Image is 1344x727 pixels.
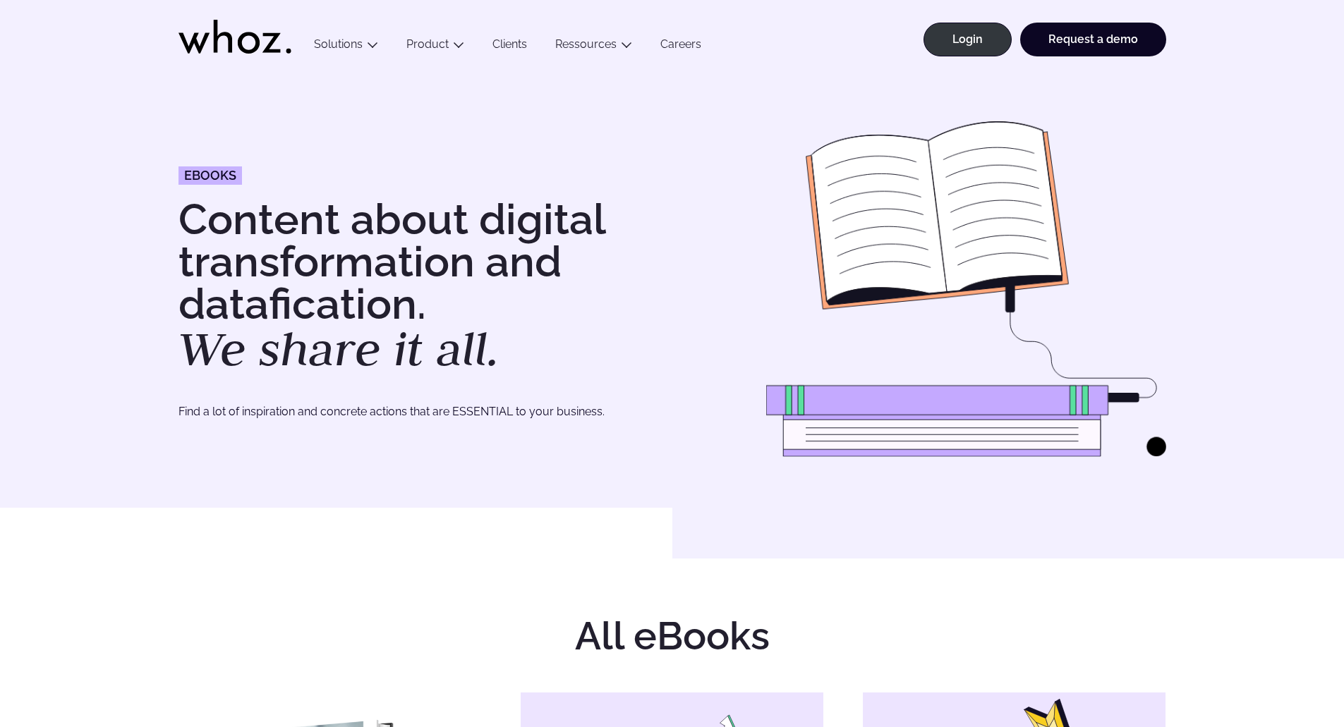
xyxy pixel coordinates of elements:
[311,615,1034,658] h2: All eBooks
[1020,23,1166,56] a: Request a demo
[184,169,236,182] span: EBOOKS
[300,37,392,56] button: Solutions
[178,403,658,420] p: Find a lot of inspiration and concrete actions that are ESSENTIAL to your business.
[392,37,478,56] button: Product
[178,198,658,373] h1: Content about digital transformation and datafication.
[646,37,715,56] a: Careers
[555,37,617,51] a: Ressources
[924,23,1012,56] a: Login
[478,37,541,56] a: Clients
[406,37,449,51] a: Product
[541,37,646,56] button: Ressources
[178,317,500,379] em: We share it all.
